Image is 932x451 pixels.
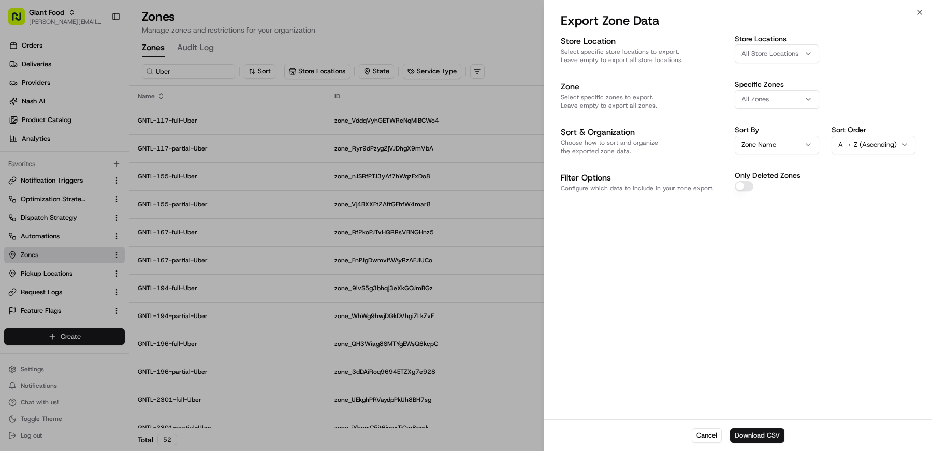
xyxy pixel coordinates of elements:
span: [DATE] [92,160,113,168]
div: 📗 [10,232,19,240]
span: • [86,160,90,168]
img: 4037041995827_4c49e92c6e3ed2e3ec13_72.png [22,98,40,117]
a: 💻API Documentation [83,227,170,245]
span: • [86,188,90,196]
input: Clear [27,66,171,77]
img: Nash [10,10,31,31]
button: See all [161,132,188,144]
label: Sort By [735,126,819,133]
div: Start new chat [47,98,170,109]
button: Start new chat [176,101,188,114]
button: All Store Locations [735,44,819,63]
span: All Zones [741,95,769,104]
label: Store Locations [735,35,819,42]
a: 📗Knowledge Base [6,227,83,245]
p: Welcome 👋 [10,41,188,57]
span: Knowledge Base [21,231,79,241]
div: 💻 [88,232,96,240]
p: Select specific store locations to export. Leave empty to export all store locations. [561,48,726,64]
h3: Zone [561,81,726,93]
h2: Export Zone Data [561,12,915,29]
span: [PERSON_NAME] [32,160,84,168]
img: Tiffany Volk [10,150,27,167]
p: Configure which data to include in your zone export. [561,184,726,192]
span: [DATE] [92,188,113,196]
span: API Documentation [98,231,166,241]
span: [PERSON_NAME] [32,188,84,196]
p: Choose how to sort and organize the exported zone data. [561,139,726,155]
span: Pylon [103,256,125,264]
h3: Store Location [561,35,726,48]
a: Powered byPylon [73,255,125,264]
h3: Sort & Organization [561,126,726,139]
div: We're available if you need us! [47,109,142,117]
button: Cancel [692,428,722,443]
img: Ami Wang [10,178,27,194]
h3: Filter Options [561,172,726,184]
img: 1736555255976-a54dd68f-1ca7-489b-9aae-adbdc363a1c4 [10,98,29,117]
label: Specific Zones [735,81,819,88]
label: Sort Order [832,126,916,133]
p: Select specific zones to export. Leave empty to export all zones. [561,93,726,110]
button: Download CSV [730,428,784,443]
span: All Store Locations [741,49,798,58]
button: All Zones [735,90,819,109]
label: Only Deleted Zones [735,172,800,179]
div: Past conversations [10,134,69,142]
